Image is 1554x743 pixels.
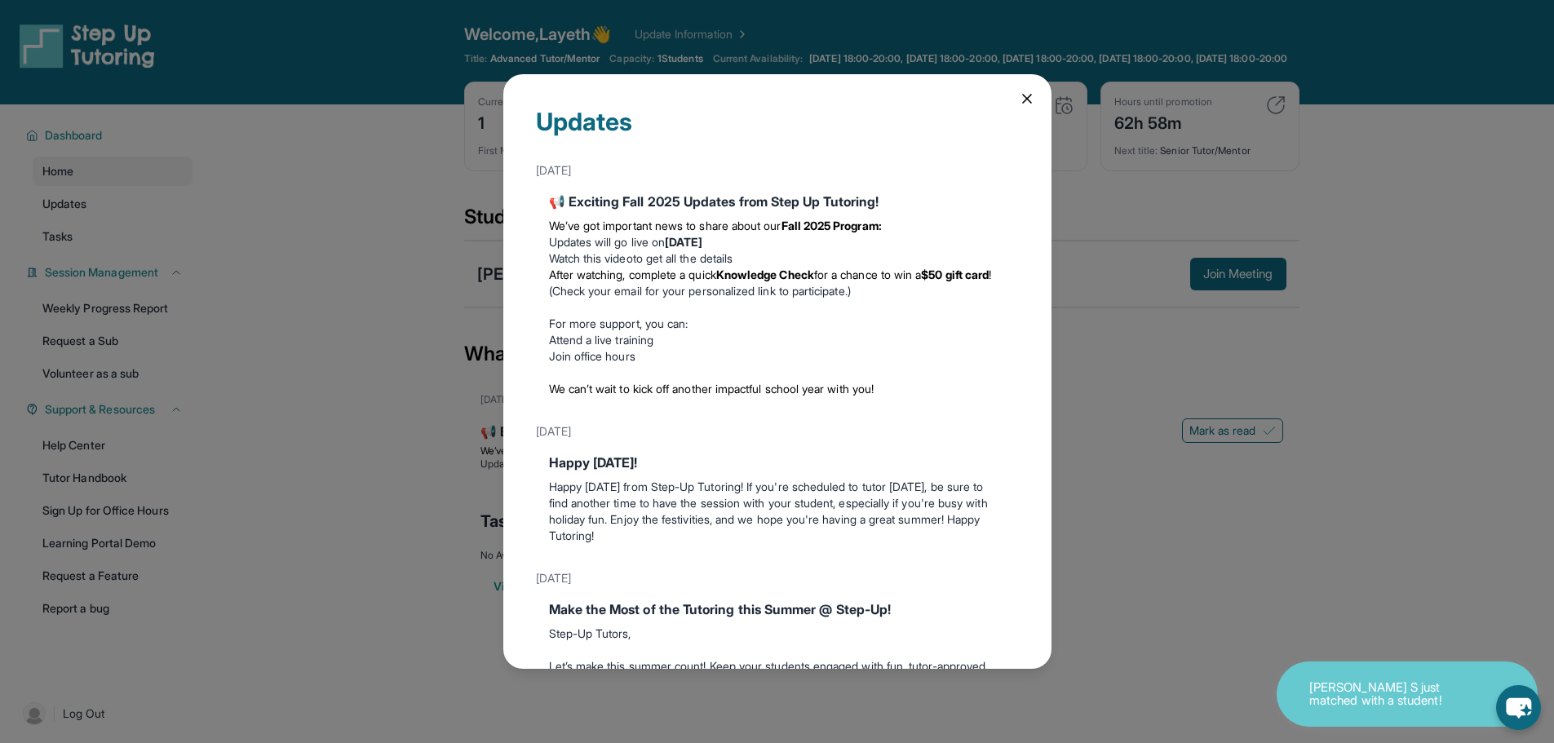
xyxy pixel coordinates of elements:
[549,658,1006,707] p: Let’s make this summer count! Keep your students engaged with fun, tutor-approved activities that...
[549,192,1006,211] div: 📢 Exciting Fall 2025 Updates from Step Up Tutoring!
[1496,685,1541,730] button: chat-button
[1309,681,1472,708] p: [PERSON_NAME] S just matched with a student!
[716,268,814,281] strong: Knowledge Check
[536,417,1019,446] div: [DATE]
[536,107,1019,156] div: Updates
[549,268,716,281] span: After watching, complete a quick
[549,599,1006,619] div: Make the Most of the Tutoring this Summer @ Step-Up!
[814,268,921,281] span: for a chance to win a
[989,268,991,281] span: !
[781,219,882,232] strong: Fall 2025 Program:
[549,453,1006,472] div: Happy [DATE]!
[549,333,654,347] a: Attend a live training
[549,626,1006,642] p: Step-Up Tutors,
[549,219,781,232] span: We’ve got important news to share about our
[549,250,1006,267] li: to get all the details
[536,156,1019,185] div: [DATE]
[549,349,635,363] a: Join office hours
[549,316,1006,332] p: For more support, you can:
[549,382,874,396] span: We can’t wait to kick off another impactful school year with you!
[921,268,989,281] strong: $50 gift card
[665,235,702,249] strong: [DATE]
[549,234,1006,250] li: Updates will go live on
[536,564,1019,593] div: [DATE]
[549,479,1006,544] p: Happy [DATE] from Step-Up Tutoring! If you're scheduled to tutor [DATE], be sure to find another ...
[549,267,1006,299] li: (Check your email for your personalized link to participate.)
[549,251,633,265] a: Watch this video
